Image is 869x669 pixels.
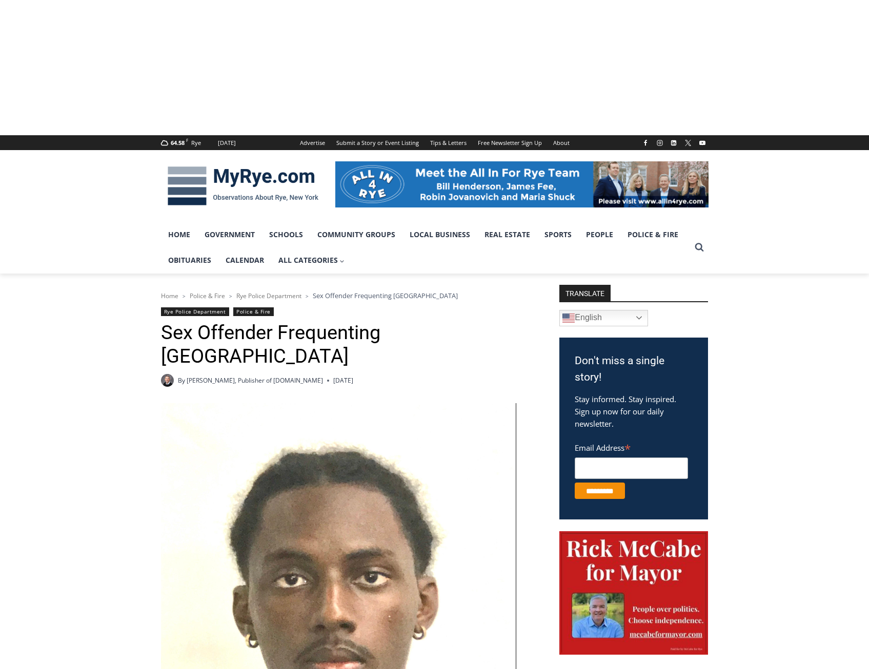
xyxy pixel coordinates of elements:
[575,353,693,385] h3: Don't miss a single story!
[477,222,537,247] a: Real Estate
[333,375,353,385] time: [DATE]
[559,310,648,326] a: English
[559,531,708,655] img: McCabe for Mayor
[161,307,229,316] a: Rye Police Department
[668,137,680,149] a: Linkedin
[654,137,666,149] a: Instagram
[218,247,271,273] a: Calendar
[331,135,425,150] a: Submit a Story or Event Listing
[190,291,225,300] a: Police & Fire
[306,292,309,300] span: >
[161,222,197,247] a: Home
[218,138,236,148] div: [DATE]
[191,138,201,148] div: Rye
[696,137,709,149] a: YouTube
[161,159,325,213] img: MyRye.com
[639,137,652,149] a: Facebook
[579,222,620,247] a: People
[472,135,548,150] a: Free Newsletter Sign Up
[562,312,575,324] img: en
[278,255,345,266] span: All Categories
[690,238,709,257] button: View Search Form
[233,307,274,316] a: Police & Fire
[161,291,178,300] a: Home
[229,292,232,300] span: >
[425,135,472,150] a: Tips & Letters
[197,222,262,247] a: Government
[236,291,301,300] a: Rye Police Department
[294,135,331,150] a: Advertise
[335,161,709,207] img: All in for Rye
[313,291,458,300] span: Sex Offender Frequenting [GEOGRAPHIC_DATA]
[161,321,533,368] h1: Sex Offender Frequenting [GEOGRAPHIC_DATA]
[559,285,611,301] strong: TRANSLATE
[402,222,477,247] a: Local Business
[537,222,579,247] a: Sports
[161,374,174,387] a: Author image
[310,222,402,247] a: Community Groups
[620,222,685,247] a: Police & Fire
[187,376,323,385] a: [PERSON_NAME], Publisher of [DOMAIN_NAME]
[161,290,533,301] nav: Breadcrumbs
[161,247,218,273] a: Obituaries
[186,137,188,143] span: F
[294,135,575,150] nav: Secondary Navigation
[548,135,575,150] a: About
[161,222,690,274] nav: Primary Navigation
[575,393,693,430] p: Stay informed. Stay inspired. Sign up now for our daily newsletter.
[575,437,688,456] label: Email Address
[183,292,186,300] span: >
[262,222,310,247] a: Schools
[171,139,185,147] span: 64.58
[271,247,352,273] a: All Categories
[682,137,694,149] a: X
[178,375,185,385] span: By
